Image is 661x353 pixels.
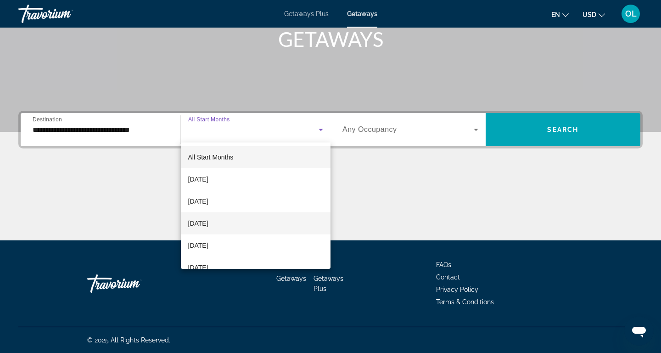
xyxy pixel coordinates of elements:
[188,174,208,185] span: [DATE]
[188,240,208,251] span: [DATE]
[188,262,208,273] span: [DATE]
[188,218,208,229] span: [DATE]
[188,154,234,161] span: All Start Months
[624,316,654,346] iframe: Button to launch messaging window
[188,196,208,207] span: [DATE]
